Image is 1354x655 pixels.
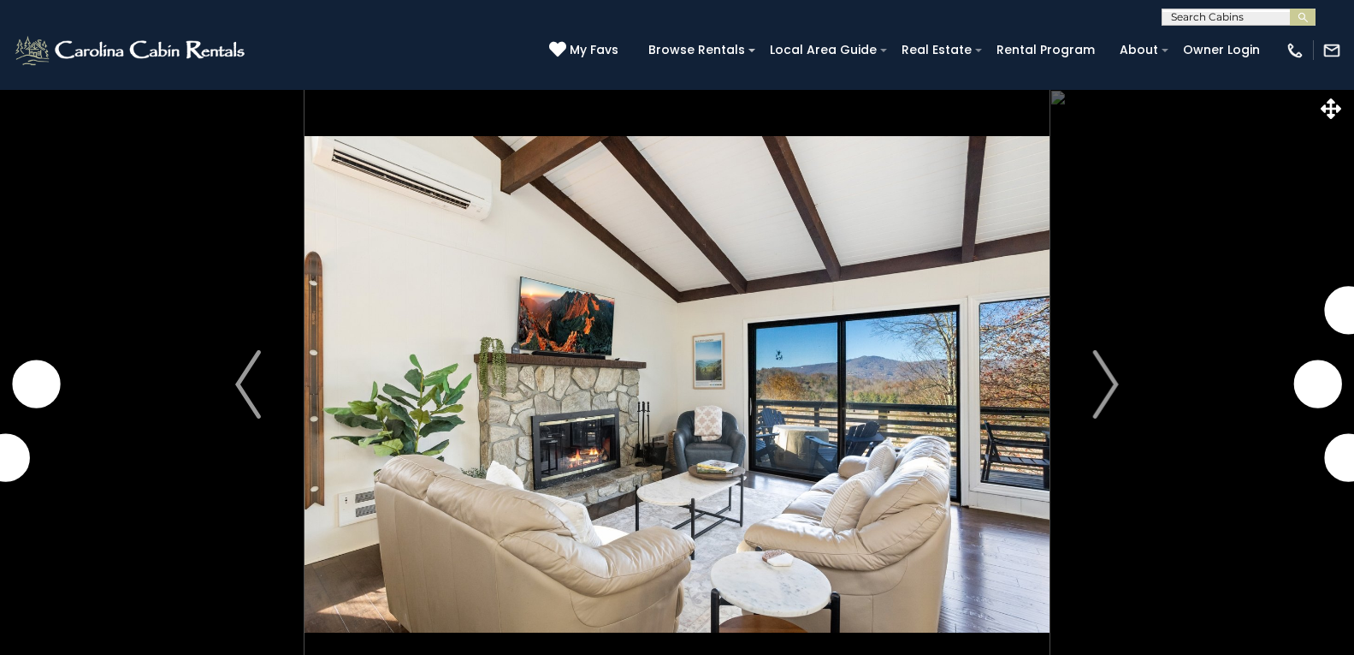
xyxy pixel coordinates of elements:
[761,37,885,63] a: Local Area Guide
[570,41,618,59] span: My Favs
[13,33,250,68] img: White-1-2.png
[1286,41,1304,60] img: phone-regular-white.png
[988,37,1103,63] a: Rental Program
[1111,37,1167,63] a: About
[1322,41,1341,60] img: mail-regular-white.png
[640,37,754,63] a: Browse Rentals
[549,41,623,60] a: My Favs
[893,37,980,63] a: Real Estate
[1093,350,1119,419] img: arrow
[235,350,261,419] img: arrow
[1174,37,1268,63] a: Owner Login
